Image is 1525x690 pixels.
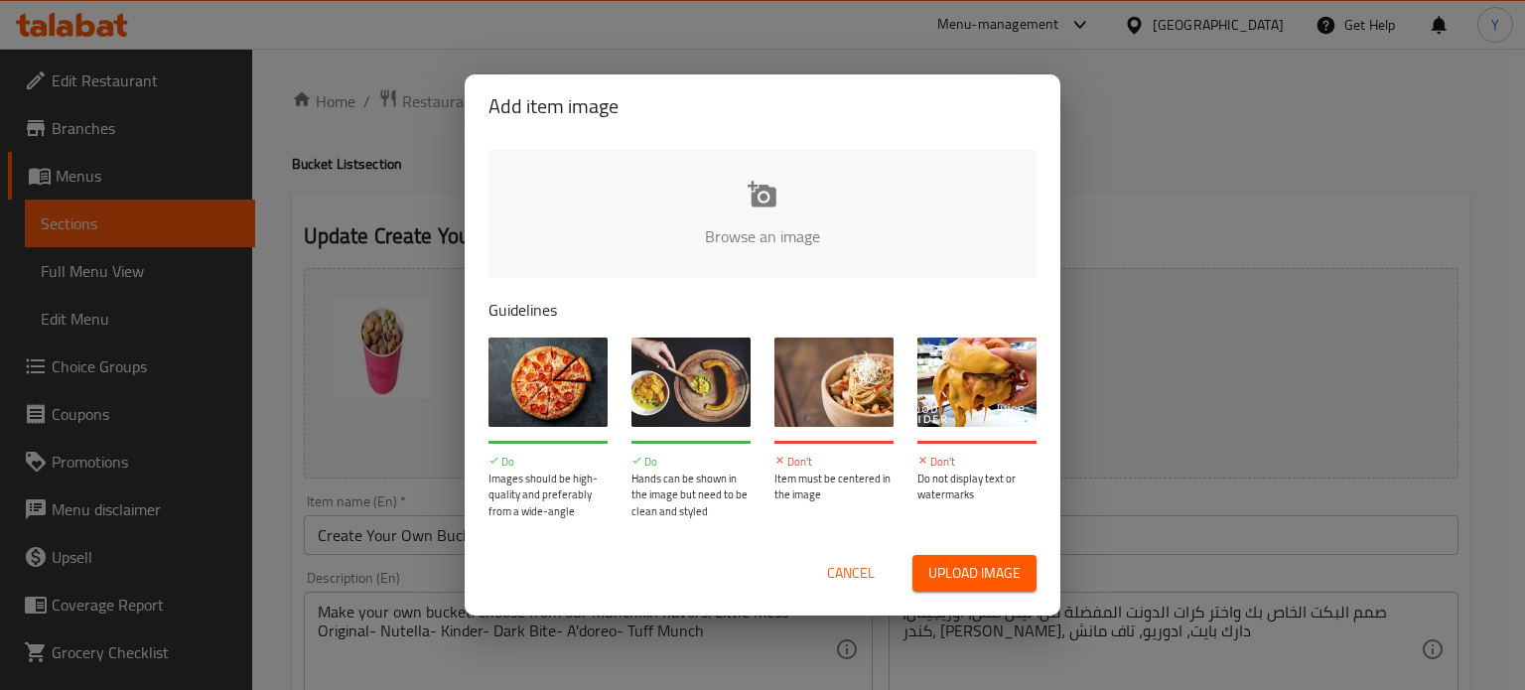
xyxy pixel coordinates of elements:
[631,471,751,520] p: Hands can be shown in the image but need to be clean and styled
[631,338,751,427] img: guide-img-2@3x.jpg
[928,561,1021,586] span: Upload image
[917,454,1037,471] p: Don't
[917,471,1037,503] p: Do not display text or watermarks
[819,555,883,592] button: Cancel
[774,471,894,503] p: Item must be centered in the image
[631,454,751,471] p: Do
[917,338,1037,427] img: guide-img-4@3x.jpg
[488,90,1037,122] h2: Add item image
[827,561,875,586] span: Cancel
[488,454,608,471] p: Do
[488,298,1037,322] p: Guidelines
[488,471,608,520] p: Images should be high-quality and preferably from a wide-angle
[774,454,894,471] p: Don't
[774,338,894,427] img: guide-img-3@3x.jpg
[912,555,1037,592] button: Upload image
[488,338,608,427] img: guide-img-1@3x.jpg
